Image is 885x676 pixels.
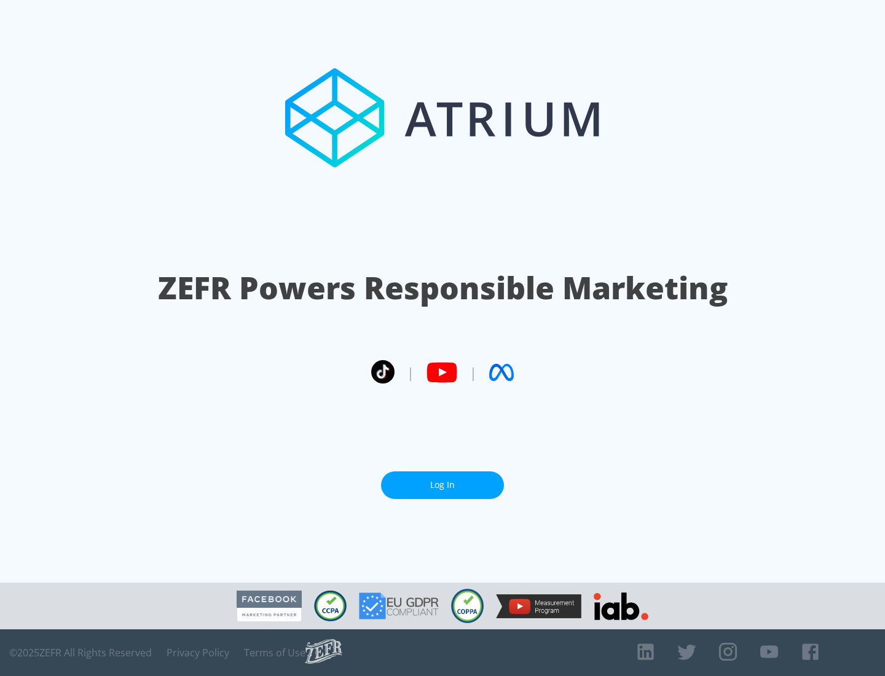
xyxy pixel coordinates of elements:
span: © 2025 ZEFR All Rights Reserved [9,647,152,659]
a: Terms of Use [244,647,305,659]
span: | [407,363,414,382]
img: Facebook Marketing Partner [237,591,302,622]
img: IAB [594,592,648,620]
a: Log In [381,471,504,499]
img: CCPA Compliant [314,591,347,621]
img: GDPR Compliant [359,592,439,619]
img: COPPA Compliant [451,589,484,623]
a: Privacy Policy [167,647,229,659]
img: YouTube Measurement Program [496,594,581,618]
span: | [470,363,477,382]
h1: ZEFR Powers Responsible Marketing [158,267,728,309]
